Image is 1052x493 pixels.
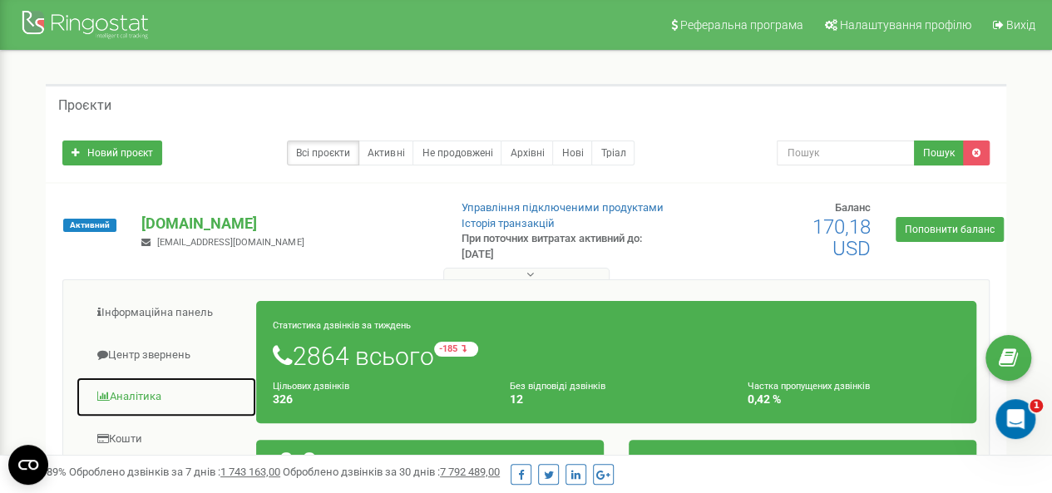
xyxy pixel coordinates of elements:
[777,141,915,165] input: Пошук
[76,293,257,333] a: Інформаційна панель
[220,466,280,478] u: 1 743 163,00
[141,213,434,234] p: [DOMAIN_NAME]
[462,231,674,262] p: При поточних витратах активний до: [DATE]
[283,466,500,478] span: Оброблено дзвінків за 30 днів :
[273,393,485,406] h4: 326
[591,141,635,165] a: Тріал
[76,335,257,376] a: Центр звернень
[812,215,871,260] span: 170,18 USD
[69,466,280,478] span: Оброблено дзвінків за 7 днів :
[440,466,500,478] u: 7 792 489,00
[273,381,349,392] small: Цільових дзвінків
[462,217,555,229] a: Історія транзакцій
[462,201,664,214] a: Управління підключеними продуктами
[510,381,605,392] small: Без відповіді дзвінків
[914,141,964,165] button: Пошук
[8,445,48,485] button: Open CMP widget
[501,141,553,165] a: Архівні
[76,377,257,417] a: Аналiтика
[403,453,587,466] span: При поточних витратах активний до
[922,453,960,466] span: Баланс
[62,141,162,165] a: Новий проєкт
[63,219,116,232] span: Активний
[748,393,960,406] h4: 0,42 %
[1030,399,1043,412] span: 1
[157,237,304,248] span: [EMAIL_ADDRESS][DOMAIN_NAME]
[510,393,722,406] h4: 12
[58,98,111,113] h5: Проєкти
[835,201,871,214] span: Баланс
[680,18,803,32] span: Реферальна програма
[273,342,960,370] h1: 2864 всього
[434,342,478,357] small: -185
[273,320,411,331] small: Статистика дзвінків за тиждень
[748,381,870,392] small: Частка пропущених дзвінків
[552,141,592,165] a: Нові
[76,419,257,460] a: Кошти
[1006,18,1035,32] span: Вихід
[287,141,359,165] a: Всі проєкти
[358,141,413,165] a: Активні
[995,399,1035,439] iframe: Intercom live chat
[412,141,501,165] a: Не продовжені
[896,217,1004,242] a: Поповнити баланс
[840,18,971,32] span: Налаштування профілю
